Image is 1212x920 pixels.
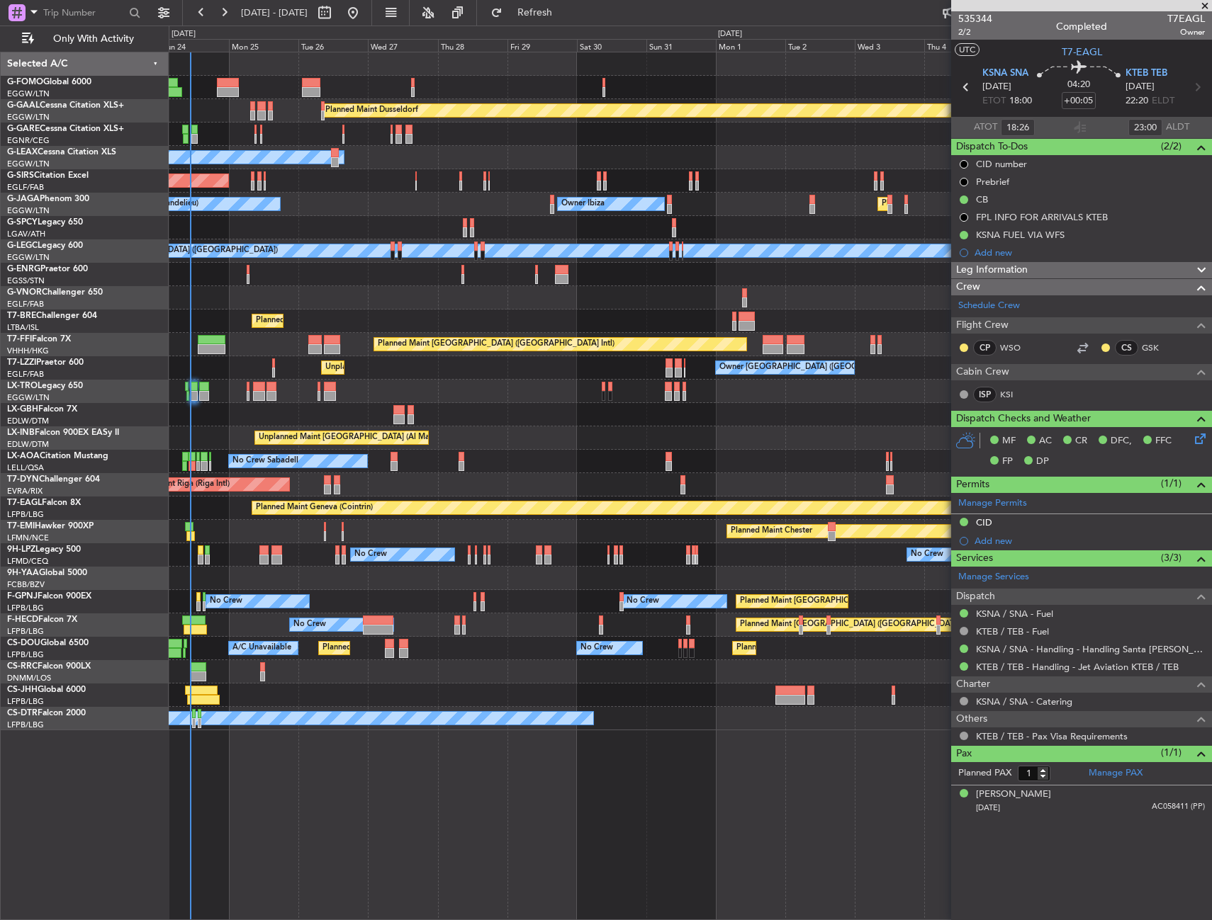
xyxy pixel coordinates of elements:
[956,711,987,727] span: Others
[975,535,1205,547] div: Add new
[958,299,1020,313] a: Schedule Crew
[956,676,990,693] span: Charter
[7,639,40,647] span: CS-DOU
[982,67,1028,81] span: KSNA SNA
[7,205,50,216] a: EGGW/LTN
[505,8,565,18] span: Refresh
[1142,341,1174,354] a: GSK
[976,211,1108,223] div: FPL INFO FOR ARRIVALS KTEB
[976,193,988,205] div: CB
[7,312,36,320] span: T7-BRE
[7,545,35,554] span: 9H-LPZ
[956,279,980,295] span: Crew
[1152,801,1205,813] span: AC058411 (PP)
[7,148,116,157] a: G-LEAXCessna Citation XLS
[7,195,89,203] a: G-JAGAPhenom 300
[7,475,100,484] a: T7-DYNChallenger 604
[1128,119,1162,136] input: --:--
[7,288,103,297] a: G-VNORChallenger 650
[7,182,44,193] a: EGLF/FAB
[7,662,91,671] a: CS-RRCFalcon 900LX
[7,462,44,473] a: LELL/QSA
[7,556,48,567] a: LFMD/CEQ
[7,615,38,624] span: F-HECD
[956,477,989,493] span: Permits
[973,340,997,356] div: CP
[7,639,89,647] a: CS-DOUGlobal 6500
[7,499,81,507] a: T7-EAGLFalcon 8X
[256,310,427,331] div: Planned Maint Warsaw ([GEOGRAPHIC_DATA])
[1056,19,1107,34] div: Completed
[975,246,1205,259] div: Add new
[1161,139,1182,154] span: (2/2)
[507,39,577,52] div: Fri 29
[7,252,50,263] a: EGGW/LTN
[259,427,468,448] div: Unplanned Maint [GEOGRAPHIC_DATA] (Al Maktoum Intl)
[1161,476,1182,491] span: (1/1)
[43,2,125,23] input: Trip Number
[956,550,993,567] span: Services
[484,1,569,24] button: Refresh
[7,673,51,683] a: DNMM/LOS
[354,544,387,565] div: No Crew
[7,78,91,86] a: G-FOMOGlobal 6000
[719,357,915,378] div: Owner [GEOGRAPHIC_DATA] ([GEOGRAPHIC_DATA])
[232,637,291,659] div: A/C Unavailable
[7,382,83,390] a: LX-TROLegacy 650
[740,591,963,612] div: Planned Maint [GEOGRAPHIC_DATA] ([GEOGRAPHIC_DATA])
[1075,434,1087,448] span: CR
[1126,67,1167,81] span: KTEB TEB
[241,6,308,19] span: [DATE] - [DATE]
[956,317,1009,334] span: Flight Crew
[1115,340,1138,356] div: CS
[976,802,1000,813] span: [DATE]
[7,428,119,437] a: LX-INBFalcon 900EX EASy II
[7,720,44,730] a: LFPB/LBG
[7,335,32,343] span: T7-FFI
[976,643,1205,655] a: KSNA / SNA - Handling - Handling Santa [PERSON_NAME] KSNA - [GEOGRAPHIC_DATA]
[956,589,995,605] span: Dispatch
[716,39,785,52] div: Mon 1
[1000,341,1032,354] a: WSO
[740,614,963,635] div: Planned Maint [GEOGRAPHIC_DATA] ([GEOGRAPHIC_DATA])
[7,533,49,543] a: LFMN/NCE
[378,334,615,355] div: Planned Maint [GEOGRAPHIC_DATA] ([GEOGRAPHIC_DATA] Intl)
[7,615,77,624] a: F-HECDFalcon 7X
[976,229,1065,241] div: KSNA FUEL VIA WFS
[7,195,40,203] span: G-JAGA
[958,26,992,38] span: 2/2
[1039,434,1052,448] span: AC
[976,661,1179,673] a: KTEB / TEB - Handling - Jet Aviation KTEB / TEB
[7,265,88,273] a: G-ENRGPraetor 600
[7,312,97,320] a: T7-BREChallenger 604
[1166,120,1189,135] span: ALDT
[1067,78,1090,92] span: 04:20
[7,78,43,86] span: G-FOMO
[956,262,1028,278] span: Leg Information
[7,229,45,239] a: LGAV/ATH
[1002,455,1013,469] span: FP
[7,125,40,133] span: G-GARE
[646,39,716,52] div: Sun 31
[736,637,960,659] div: Planned Maint [GEOGRAPHIC_DATA] ([GEOGRAPHIC_DATA])
[7,358,36,367] span: T7-LZZI
[1111,434,1132,448] span: DFC,
[7,592,38,601] span: F-GPNJ
[1155,434,1172,448] span: FFC
[731,521,812,542] div: Planned Maint Chester
[577,39,646,52] div: Sat 30
[976,730,1128,742] a: KTEB / TEB - Pax Visa Requirements
[232,450,298,472] div: No Crew Sabadell
[7,592,91,601] a: F-GPNJFalcon 900EX
[7,346,49,356] a: VHHH/HKG
[256,497,373,518] div: Planned Maint Geneva (Cointrin)
[7,322,39,333] a: LTBA/ISL
[7,579,45,590] a: FCBB/BZV
[438,39,507,52] div: Thu 28
[7,382,38,390] span: LX-TRO
[37,34,150,44] span: Only With Activity
[16,28,154,50] button: Only With Activity
[7,649,44,660] a: LFPB/LBG
[325,357,559,378] div: Unplanned Maint [GEOGRAPHIC_DATA] ([GEOGRAPHIC_DATA])
[7,522,35,530] span: T7-EMI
